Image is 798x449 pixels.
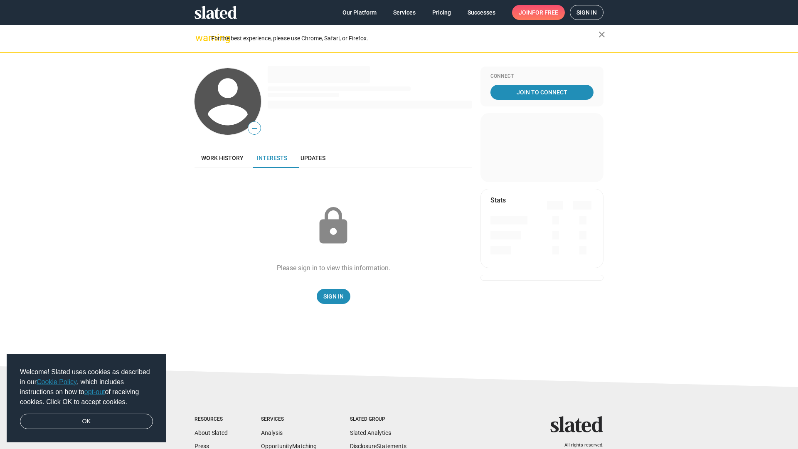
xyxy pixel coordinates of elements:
a: Interests [250,148,294,168]
span: Sign in [576,5,597,20]
span: Welcome! Slated uses cookies as described in our , which includes instructions on how to of recei... [20,367,153,407]
div: For the best experience, please use Chrome, Safari, or Firefox. [211,33,598,44]
a: Cookie Policy [37,378,77,385]
span: Work history [201,155,244,161]
span: Our Platform [342,5,377,20]
a: opt-out [84,388,105,395]
a: dismiss cookie message [20,414,153,429]
div: Services [261,416,317,423]
a: Services [387,5,422,20]
div: cookieconsent [7,354,166,443]
span: — [248,123,261,134]
a: Join To Connect [490,85,594,100]
span: Sign In [323,289,344,304]
mat-icon: warning [195,33,205,43]
a: Successes [461,5,502,20]
mat-card-title: Stats [490,196,506,205]
a: Our Platform [336,5,383,20]
span: Services [393,5,416,20]
a: Pricing [426,5,458,20]
a: Sign in [570,5,603,20]
span: Join To Connect [492,85,592,100]
mat-icon: close [597,30,607,39]
span: Updates [300,155,325,161]
div: Slated Group [350,416,406,423]
a: About Slated [195,429,228,436]
a: Updates [294,148,332,168]
span: Interests [257,155,287,161]
div: Please sign in to view this information. [277,264,390,272]
div: Connect [490,73,594,80]
a: Analysis [261,429,283,436]
a: Slated Analytics [350,429,391,436]
a: Joinfor free [512,5,565,20]
div: Resources [195,416,228,423]
span: Pricing [432,5,451,20]
a: Sign In [317,289,350,304]
span: Join [519,5,558,20]
mat-icon: lock [313,205,354,247]
span: for free [532,5,558,20]
a: Work history [195,148,250,168]
span: Successes [468,5,495,20]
